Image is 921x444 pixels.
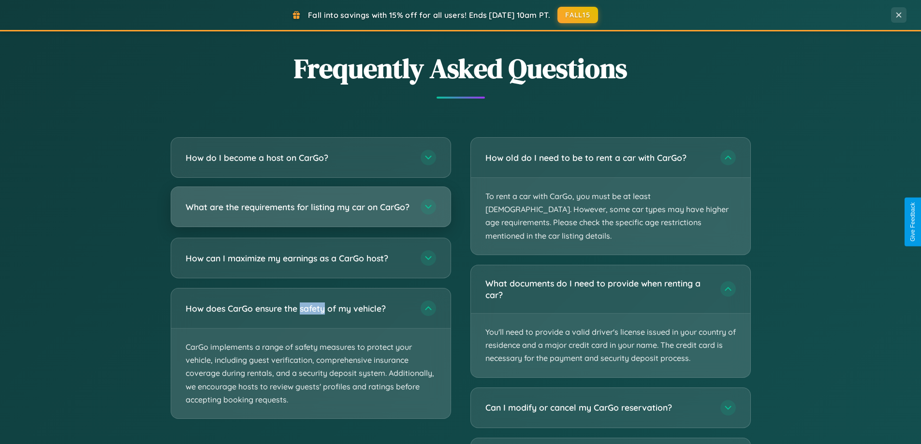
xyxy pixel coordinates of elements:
h3: What documents do I need to provide when renting a car? [485,277,711,301]
p: CarGo implements a range of safety measures to protect your vehicle, including guest verification... [171,329,451,418]
p: You'll need to provide a valid driver's license issued in your country of residence and a major c... [471,314,750,377]
h3: How old do I need to be to rent a car with CarGo? [485,152,711,164]
span: Fall into savings with 15% off for all users! Ends [DATE] 10am PT. [308,10,550,20]
h3: Can I modify or cancel my CarGo reservation? [485,401,711,414]
div: Give Feedback [909,202,916,242]
h2: Frequently Asked Questions [171,50,751,87]
h3: What are the requirements for listing my car on CarGo? [186,201,411,213]
p: To rent a car with CarGo, you must be at least [DEMOGRAPHIC_DATA]. However, some car types may ha... [471,178,750,255]
h3: How do I become a host on CarGo? [186,152,411,164]
button: FALL15 [557,7,598,23]
h3: How does CarGo ensure the safety of my vehicle? [186,302,411,315]
h3: How can I maximize my earnings as a CarGo host? [186,252,411,264]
